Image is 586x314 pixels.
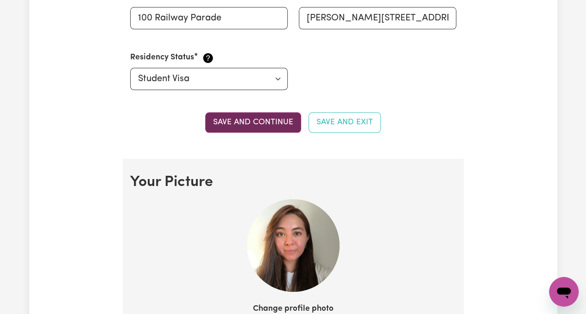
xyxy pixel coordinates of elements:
iframe: Button to launch messaging window, conversation in progress [549,277,579,307]
button: Save and Exit [309,112,381,133]
img: Your current profile image [247,199,340,292]
button: Save and continue [205,112,301,133]
label: Residency Status [130,51,194,64]
h2: Your Picture [130,173,456,191]
input: e.g. North Bondi, New South Wales [299,7,456,29]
